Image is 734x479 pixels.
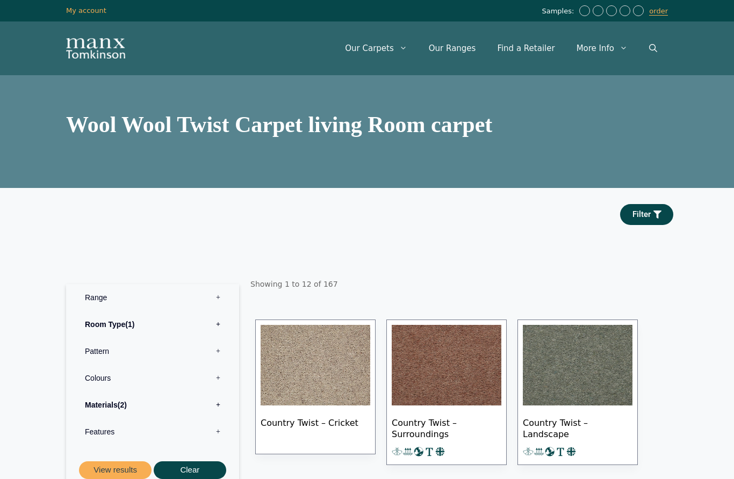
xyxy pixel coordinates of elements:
span: Filter [632,211,651,219]
button: Clear [154,461,226,479]
a: My account [66,6,106,14]
h1: carpet [66,112,668,137]
span: Country Twist – Cricket [261,409,370,446]
span: Country Twist – Landscape [523,409,632,446]
img: Country Twist - Cricket [261,325,370,405]
a: Our Ranges [418,32,487,64]
a: Country Twist - Cricket Country Twist – Cricket [255,320,376,454]
span: wool wool twist carpet [66,112,308,137]
a: Find a Retailer [486,32,565,64]
a: Open Search Bar [638,32,668,64]
span: Country Twist – Surroundings [392,409,501,446]
a: More Info [566,32,638,64]
span: 2 [118,401,127,409]
a: Country Twist – Landscape [517,320,638,465]
label: Colours [74,365,231,391]
nav: Primary [334,32,668,64]
label: Room Type [74,311,231,338]
a: Country Twist – Surroundings [386,320,507,465]
img: Manx Tomkinson [66,38,125,59]
a: order [649,7,668,16]
label: Pattern [74,338,231,365]
a: Filter [620,204,673,225]
label: Range [74,284,231,311]
span: living room [308,112,431,137]
label: Materials [74,391,231,418]
a: Our Carpets [334,32,418,64]
p: Showing 1 to 12 of 167 [250,273,666,295]
button: View results [79,461,152,479]
span: Samples: [542,7,577,16]
label: Features [74,418,231,445]
span: 1 [125,320,134,329]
